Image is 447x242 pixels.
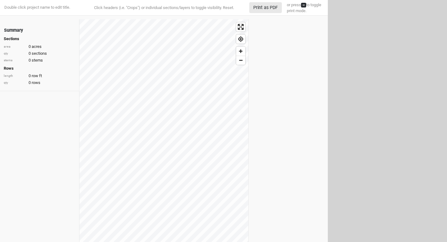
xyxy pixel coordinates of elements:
[4,58,75,63] div: 0
[32,51,47,56] span: sections
[4,27,23,34] div: Summary
[4,73,75,79] div: 0
[3,5,70,10] div: Double click project name to edit title.
[32,44,42,49] span: acres
[4,36,75,41] h4: Sections
[236,35,245,44] button: Find my location
[4,44,25,49] div: area
[4,81,25,85] div: qty
[4,74,25,78] div: length
[223,5,234,11] button: Reset.
[32,80,40,86] span: rows
[236,56,245,65] button: Zoom out
[32,73,42,79] span: row ft
[4,58,25,63] div: stems
[4,44,75,49] div: 0
[236,22,245,31] button: Enter fullscreen
[4,80,75,86] div: 0
[32,58,43,63] span: stems
[236,47,245,56] button: Zoom in
[249,2,282,13] button: Print as PDF
[4,66,75,71] h4: Rows
[82,5,246,11] div: Click headers (i.e. "Crops") or individual sections/layers to toggle visibility.
[4,51,75,56] div: 0
[301,3,306,7] kbd: H
[4,51,25,56] div: qty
